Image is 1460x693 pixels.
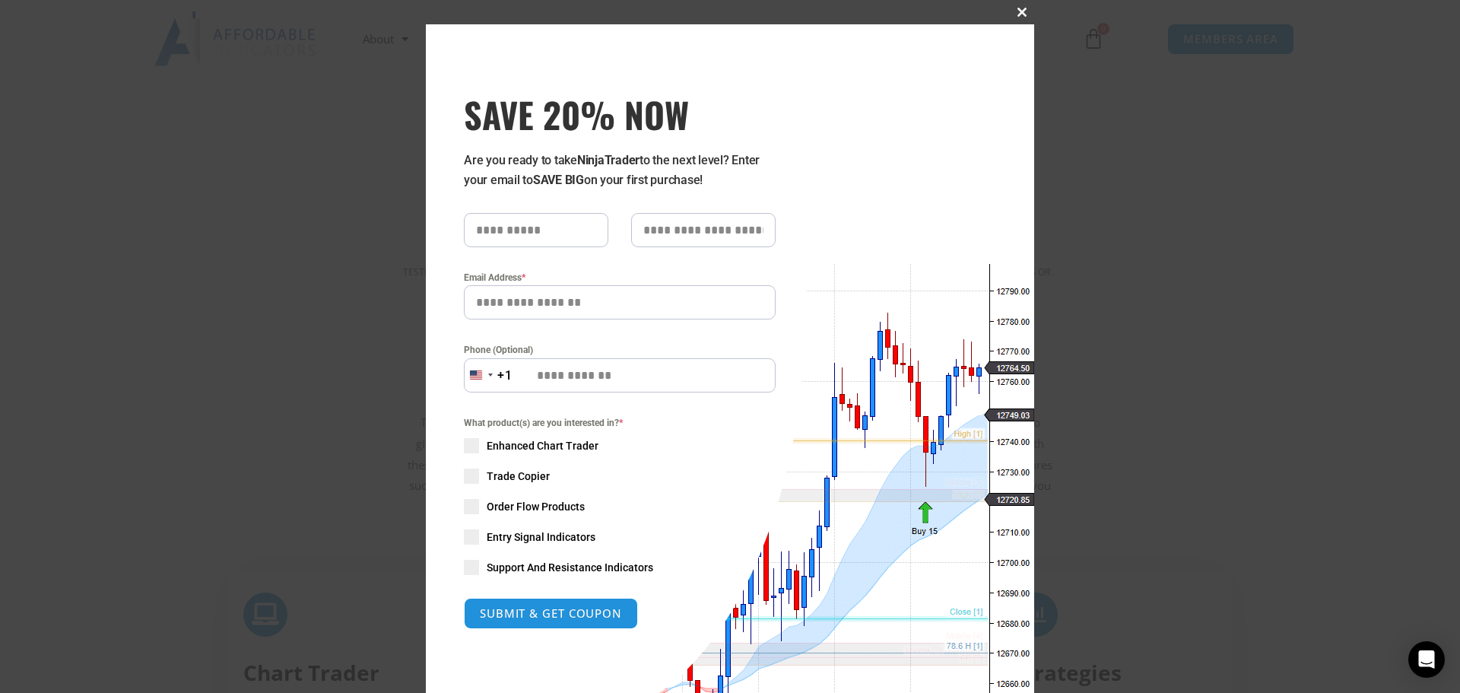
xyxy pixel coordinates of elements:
[577,153,640,167] strong: NinjaTrader
[464,438,776,453] label: Enhanced Chart Trader
[464,151,776,190] p: Are you ready to take to the next level? Enter your email to on your first purchase!
[464,598,638,629] button: SUBMIT & GET COUPON
[487,499,585,514] span: Order Flow Products
[533,173,584,187] strong: SAVE BIG
[464,342,776,358] label: Phone (Optional)
[487,560,653,575] span: Support And Resistance Indicators
[464,358,513,393] button: Selected country
[1408,641,1445,678] div: Open Intercom Messenger
[464,560,776,575] label: Support And Resistance Indicators
[464,415,776,431] span: What product(s) are you interested in?
[497,366,513,386] div: +1
[464,529,776,545] label: Entry Signal Indicators
[464,93,776,135] h3: SAVE 20% NOW
[487,469,550,484] span: Trade Copier
[464,270,776,285] label: Email Address
[487,438,598,453] span: Enhanced Chart Trader
[464,499,776,514] label: Order Flow Products
[464,469,776,484] label: Trade Copier
[487,529,595,545] span: Entry Signal Indicators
